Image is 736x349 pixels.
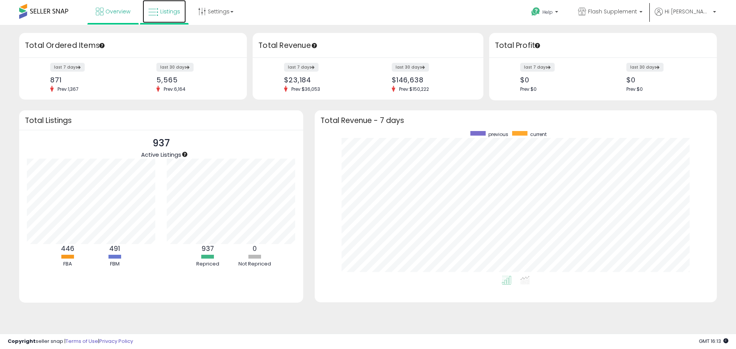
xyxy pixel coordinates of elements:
div: Tooltip anchor [181,151,188,158]
div: $0 [520,76,597,84]
label: last 7 days [50,63,85,72]
h3: Total Revenue - 7 days [320,118,711,123]
div: seller snap | | [8,338,133,345]
span: Prev: 1,367 [54,86,82,92]
a: Help [525,1,566,25]
div: 5,565 [156,76,233,84]
span: previous [488,131,508,138]
div: Not Repriced [232,261,278,268]
span: Listings [160,8,180,15]
b: 0 [253,244,257,253]
a: Privacy Policy [99,338,133,345]
a: Hi [PERSON_NAME] [655,8,716,25]
div: Tooltip anchor [311,42,318,49]
span: Prev: $150,222 [395,86,433,92]
span: current [530,131,547,138]
strong: Copyright [8,338,36,345]
div: Repriced [185,261,231,268]
span: Active Listings [141,151,181,159]
h3: Total Ordered Items [25,40,241,51]
span: Overview [105,8,130,15]
label: last 30 days [156,63,194,72]
span: Prev: $0 [626,86,643,92]
i: Get Help [531,7,540,16]
h3: Total Profit [495,40,711,51]
b: 937 [202,244,214,253]
span: Prev: $36,053 [287,86,324,92]
label: last 30 days [392,63,429,72]
h3: Total Revenue [258,40,478,51]
label: last 30 days [626,63,664,72]
b: 491 [109,244,120,253]
a: Terms of Use [66,338,98,345]
span: Prev: 6,164 [160,86,189,92]
div: FBM [92,261,138,268]
span: Help [542,9,553,15]
span: Flash Supplement [588,8,637,15]
div: $146,638 [392,76,470,84]
h3: Total Listings [25,118,297,123]
span: Hi [PERSON_NAME] [665,8,711,15]
div: Tooltip anchor [99,42,105,49]
div: FBA [44,261,90,268]
div: Tooltip anchor [534,42,541,49]
label: last 7 days [284,63,319,72]
label: last 7 days [520,63,555,72]
div: 871 [50,76,127,84]
div: $0 [626,76,703,84]
p: 937 [141,136,181,151]
div: $23,184 [284,76,362,84]
span: 2025-08-14 16:13 GMT [699,338,728,345]
span: Prev: $0 [520,86,537,92]
b: 446 [61,244,74,253]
